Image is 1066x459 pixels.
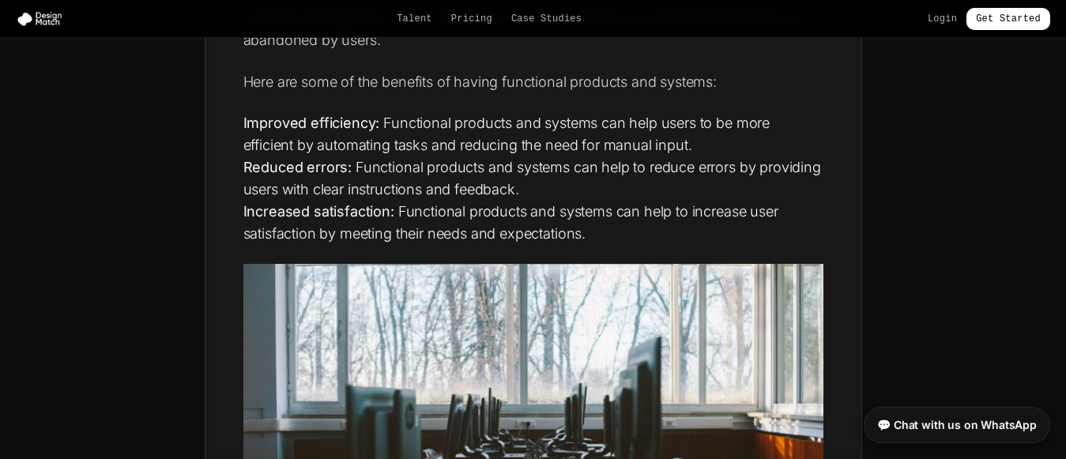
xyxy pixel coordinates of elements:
[243,70,823,93] p: Here are some of the benefits of having functional products and systems:
[243,115,380,131] strong: Improved efficiency:
[243,203,394,220] strong: Increased satisfaction:
[511,13,582,25] a: Case Studies
[928,13,957,25] a: Login
[16,11,70,27] img: Design Match
[243,201,823,245] li: Functional products and systems can help to increase user satisfaction by meeting their needs and...
[397,13,432,25] a: Talent
[966,8,1050,30] a: Get Started
[864,407,1050,443] a: 💬 Chat with us on WhatsApp
[243,156,823,201] li: Functional products and systems can help to reduce errors by providing users with clear instructi...
[451,13,492,25] a: Pricing
[243,112,823,156] li: Functional products and systems can help users to be more efficient by automating tasks and reduc...
[243,159,352,175] strong: Reduced errors:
